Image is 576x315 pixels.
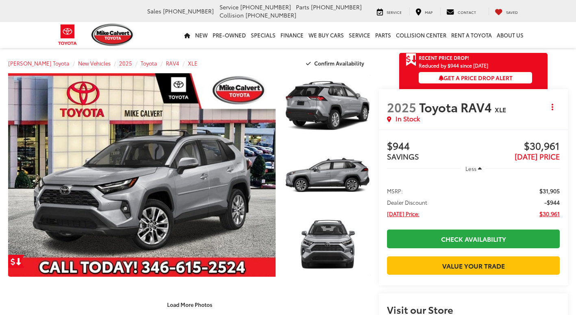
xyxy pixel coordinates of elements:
a: Expand Photo 1 [285,73,371,138]
a: New Vehicles [78,59,111,67]
a: My Saved Vehicles [489,7,524,15]
img: 2025 Toyota RAV4 XLE [5,72,278,277]
span: Less [465,165,476,172]
span: Reduced by $944 since [DATE] [419,63,532,68]
span: Confirm Availability [314,59,364,67]
span: Contact [458,9,476,15]
button: Load More Photos [161,297,218,312]
a: Expand Photo 0 [8,73,276,277]
span: Service [387,9,402,15]
span: [PHONE_NUMBER] [240,3,291,11]
span: Sales [147,7,161,15]
h2: Visit our Store [387,304,560,315]
a: WE BUY CARS [306,22,346,48]
button: Less [461,161,486,176]
a: Rent a Toyota [449,22,494,48]
span: $30,961 [539,210,560,218]
a: Value Your Trade [387,256,560,275]
span: SAVINGS [387,151,419,162]
a: Finance [278,22,306,48]
a: Service [346,22,373,48]
a: Map [409,7,439,15]
img: 2025 Toyota RAV4 XLE [283,211,372,278]
img: Toyota [52,22,83,48]
span: $31,905 [539,187,560,195]
a: Expand Photo 2 [285,142,371,207]
a: XLE [188,59,198,67]
a: About Us [494,22,526,48]
span: Parts [296,3,309,11]
span: In Stock [396,114,420,123]
span: Recent Price Drop! [419,54,469,61]
span: [PHONE_NUMBER] [163,7,214,15]
span: dropdown dots [552,104,553,110]
a: Get Price Drop Alert [8,255,24,268]
span: $30,961 [474,140,560,153]
button: Confirm Availability [302,56,371,70]
a: Parts [373,22,393,48]
a: Get Price Drop Alert Recent Price Drop! [399,53,548,63]
a: Service [371,7,408,15]
a: Expand Photo 3 [285,212,371,277]
a: Home [182,22,193,48]
a: [PERSON_NAME] Toyota [8,59,70,67]
span: XLE [495,105,506,114]
a: RAV4 [166,59,179,67]
img: 2025 Toyota RAV4 XLE [283,72,372,139]
span: MSRP: [387,187,403,195]
img: Mike Calvert Toyota [91,24,135,46]
a: Contact [440,7,482,15]
span: 2025 [387,98,416,116]
span: Collision [220,11,244,19]
span: Map [425,9,433,15]
span: [DATE] PRICE [515,151,560,162]
span: Get a Price Drop Alert [439,74,513,82]
span: [DATE] Price: [387,210,420,218]
span: Toyota RAV4 [419,98,495,116]
span: $944 [387,140,473,153]
span: [PHONE_NUMBER] [246,11,296,19]
span: -$944 [544,198,560,206]
span: Saved [506,9,518,15]
span: [PHONE_NUMBER] [311,3,362,11]
img: 2025 Toyota RAV4 XLE [283,142,372,208]
span: Dealer Discount [387,198,427,206]
span: Get Price Drop Alert [406,53,416,67]
a: Specials [248,22,278,48]
a: 2025 [119,59,132,67]
button: Actions [546,100,560,114]
a: Check Availability [387,230,560,248]
a: Toyota [141,59,157,67]
a: Collision Center [393,22,449,48]
a: New [193,22,210,48]
a: Pre-Owned [210,22,248,48]
span: Service [220,3,239,11]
